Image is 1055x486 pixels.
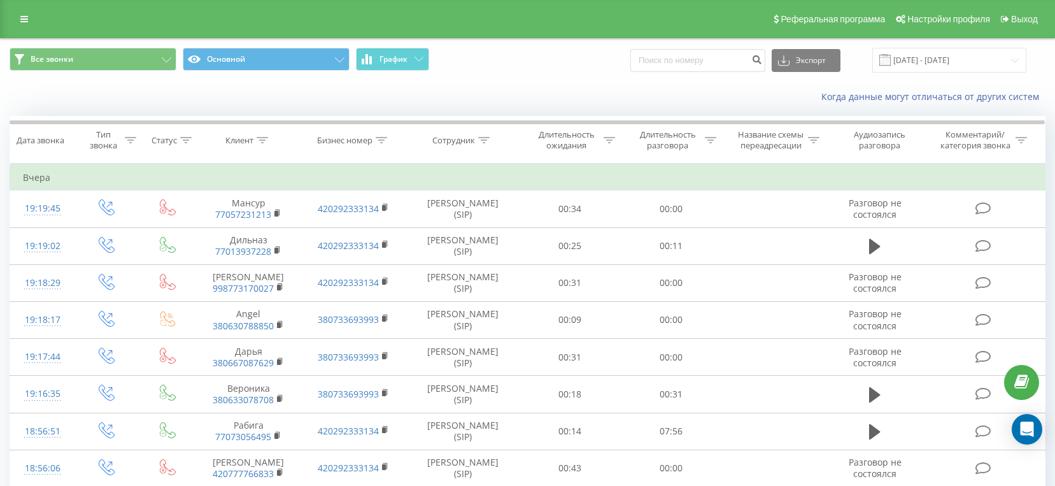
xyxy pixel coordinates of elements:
[1012,414,1042,445] div: Open Intercom Messenger
[520,376,621,413] td: 00:18
[318,388,379,400] a: 380733693993
[17,135,64,146] div: Дата звонка
[520,301,621,338] td: 00:09
[520,339,621,376] td: 00:31
[821,90,1045,103] a: Когда данные могут отличаться от других систем
[406,190,520,227] td: [PERSON_NAME] (SIP)
[630,49,765,72] input: Поиск по номеру
[196,190,301,227] td: Мансур
[31,54,73,64] span: Все звонки
[196,301,301,338] td: Angel
[318,462,379,474] a: 420292333134
[849,271,902,294] span: Разговор не состоялся
[196,339,301,376] td: Дарья
[213,394,274,406] a: 380633078708
[620,339,721,376] td: 00:00
[520,190,621,227] td: 00:34
[152,135,177,146] div: Статус
[849,197,902,220] span: Разговор не состоялся
[406,264,520,301] td: [PERSON_NAME] (SIP)
[23,456,62,481] div: 18:56:06
[406,413,520,450] td: [PERSON_NAME] (SIP)
[86,129,122,151] div: Тип звонка
[183,48,350,71] button: Основной
[213,357,274,369] a: 380667087629
[318,425,379,437] a: 420292333134
[432,135,475,146] div: Сотрудник
[317,135,372,146] div: Бизнес номер
[213,468,274,480] a: 420777766833
[318,203,379,215] a: 420292333134
[10,48,176,71] button: Все звонки
[379,55,407,64] span: График
[225,135,253,146] div: Клиент
[938,129,1012,151] div: Комментарий/категория звонка
[318,239,379,252] a: 420292333134
[215,431,271,443] a: 77073056495
[1011,14,1038,24] span: Выход
[318,276,379,289] a: 420292333134
[356,48,429,71] button: График
[520,413,621,450] td: 00:14
[23,382,62,406] div: 19:16:35
[907,14,990,24] span: Настройки профиля
[23,196,62,221] div: 19:19:45
[781,14,885,24] span: Реферальная программа
[620,190,721,227] td: 00:00
[620,264,721,301] td: 00:00
[838,129,920,151] div: Аудиозапись разговора
[406,339,520,376] td: [PERSON_NAME] (SIP)
[532,129,600,151] div: Длительность ожидания
[849,308,902,331] span: Разговор не состоялся
[772,49,840,72] button: Экспорт
[196,264,301,301] td: [PERSON_NAME]
[737,129,805,151] div: Название схемы переадресации
[620,301,721,338] td: 00:00
[215,208,271,220] a: 77057231213
[213,320,274,332] a: 380630788850
[620,227,721,264] td: 00:11
[620,413,721,450] td: 07:56
[634,129,702,151] div: Длительность разговора
[406,376,520,413] td: [PERSON_NAME] (SIP)
[215,245,271,257] a: 77013937228
[23,308,62,332] div: 19:18:17
[520,264,621,301] td: 00:31
[849,456,902,480] span: Разговор не состоялся
[620,376,721,413] td: 00:31
[406,301,520,338] td: [PERSON_NAME] (SIP)
[196,413,301,450] td: Рабига
[23,234,62,259] div: 19:19:02
[23,345,62,369] div: 19:17:44
[196,227,301,264] td: Дильназ
[213,282,274,294] a: 998773170027
[406,227,520,264] td: [PERSON_NAME] (SIP)
[849,345,902,369] span: Разговор не состоялся
[318,313,379,325] a: 380733693993
[23,271,62,296] div: 19:18:29
[10,165,1045,190] td: Вчера
[520,227,621,264] td: 00:25
[196,376,301,413] td: Вероника
[318,351,379,363] a: 380733693993
[23,419,62,444] div: 18:56:51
